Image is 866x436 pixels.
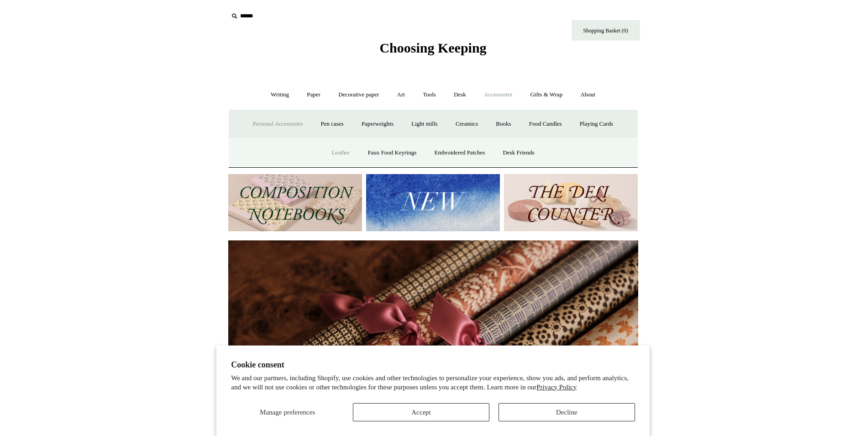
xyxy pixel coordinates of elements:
[522,83,571,107] a: Gifts & Wrap
[231,374,635,392] p: We and our partners, including Shopify, use cookies and other technologies to personalize your ex...
[231,403,344,421] button: Manage preferences
[359,141,425,165] a: Faux Food Keyrings
[476,83,520,107] a: Accessories
[231,360,635,370] h2: Cookie consent
[446,83,474,107] a: Desk
[312,112,352,136] a: Pen cases
[572,112,621,136] a: Playing Cards
[228,174,362,231] img: 202302 Composition ledgers.jpg__PID:69722ee6-fa44-49dd-a067-31375e5d54ec
[353,112,402,136] a: Paperweights
[366,174,500,231] img: New.jpg__PID:f73bdf93-380a-4a35-bcfe-7823039498e1
[488,112,519,136] a: Books
[572,83,604,107] a: About
[389,83,413,107] a: Art
[495,141,543,165] a: Desk Friends
[536,383,577,391] a: Privacy Policy
[415,83,444,107] a: Tools
[403,112,446,136] a: Light mills
[330,83,387,107] a: Decorative paper
[504,174,638,231] img: The Deli Counter
[379,40,486,55] span: Choosing Keeping
[379,48,486,54] a: Choosing Keeping
[521,112,570,136] a: Food Candles
[260,409,315,416] span: Manage preferences
[447,112,486,136] a: Ceramics
[499,403,635,421] button: Decline
[353,403,489,421] button: Accept
[426,141,493,165] a: Embroidered Patches
[323,141,358,165] a: Leather
[572,20,640,41] a: Shopping Basket (0)
[299,83,329,107] a: Paper
[262,83,297,107] a: Writing
[245,112,311,136] a: Personal Accessories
